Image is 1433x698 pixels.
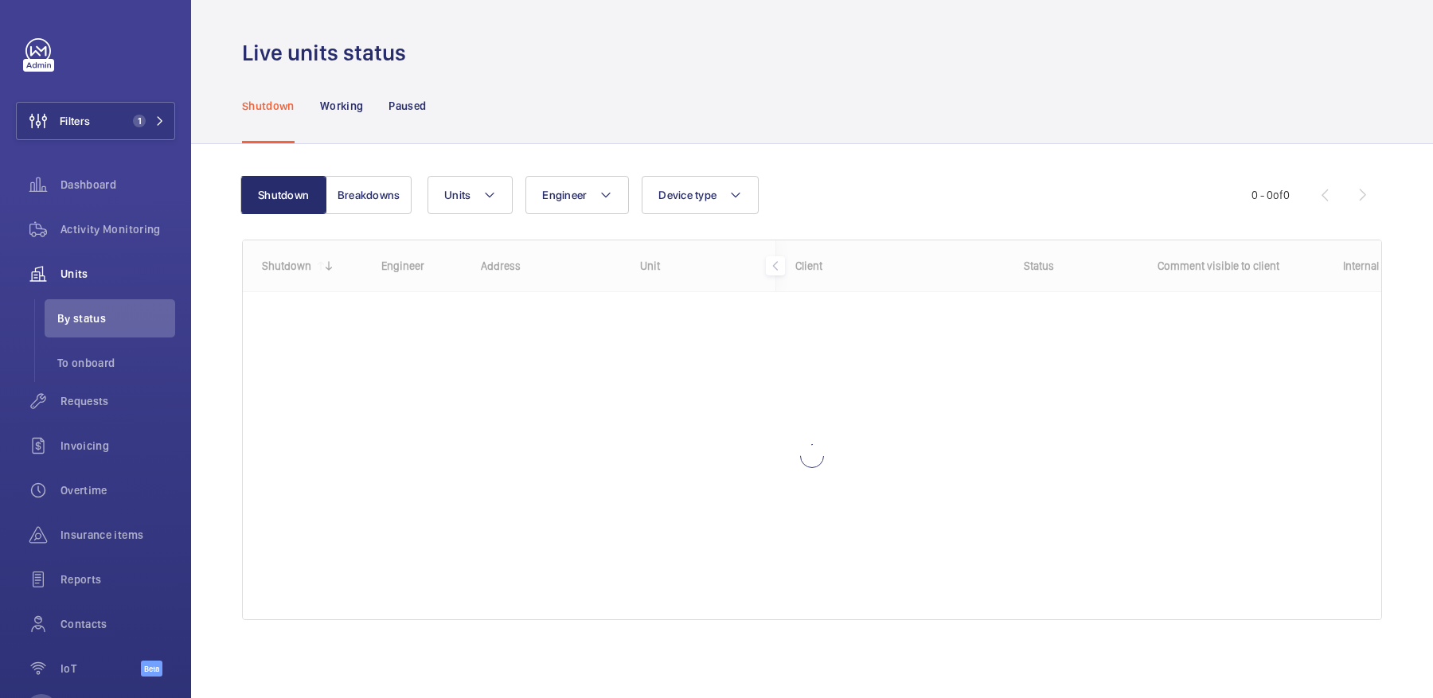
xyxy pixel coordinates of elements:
[242,98,295,114] p: Shutdown
[326,176,412,214] button: Breakdowns
[16,102,175,140] button: Filters1
[240,176,326,214] button: Shutdown
[542,189,587,201] span: Engineer
[141,661,162,677] span: Beta
[60,113,90,129] span: Filters
[61,438,175,454] span: Invoicing
[1273,189,1283,201] span: of
[133,115,146,127] span: 1
[61,661,141,677] span: IoT
[61,177,175,193] span: Dashboard
[642,176,759,214] button: Device type
[57,355,175,371] span: To onboard
[389,98,426,114] p: Paused
[444,189,471,201] span: Units
[61,393,175,409] span: Requests
[428,176,513,214] button: Units
[320,98,363,114] p: Working
[61,482,175,498] span: Overtime
[242,38,416,68] h1: Live units status
[61,266,175,282] span: Units
[61,221,175,237] span: Activity Monitoring
[658,189,716,201] span: Device type
[57,310,175,326] span: By status
[1251,189,1290,201] span: 0 - 0 0
[525,176,629,214] button: Engineer
[61,616,175,632] span: Contacts
[61,527,175,543] span: Insurance items
[61,571,175,587] span: Reports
